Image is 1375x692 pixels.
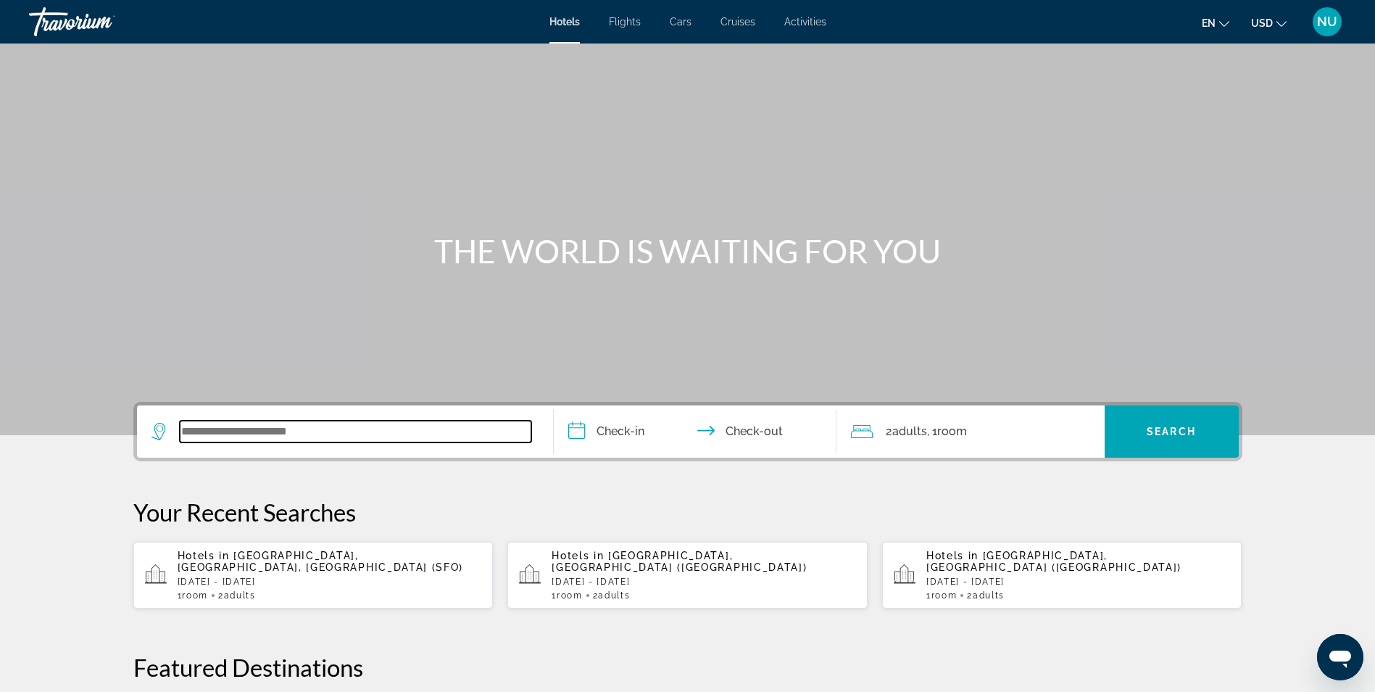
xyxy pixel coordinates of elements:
[552,590,582,601] span: 1
[926,550,1181,573] span: [GEOGRAPHIC_DATA], [GEOGRAPHIC_DATA] ([GEOGRAPHIC_DATA])
[133,653,1242,682] h2: Featured Destinations
[926,577,1231,587] p: [DATE] - [DATE]
[927,421,967,442] span: , 1
[973,590,1005,601] span: Adults
[224,590,256,601] span: Adults
[886,421,927,442] span: 2
[593,590,631,601] span: 2
[598,590,630,601] span: Adults
[552,550,604,561] span: Hotels in
[552,550,807,573] span: [GEOGRAPHIC_DATA], [GEOGRAPHIC_DATA] ([GEOGRAPHIC_DATA])
[937,424,967,438] span: Room
[178,577,482,587] p: [DATE] - [DATE]
[836,405,1105,458] button: Travelers: 2 adults, 0 children
[967,590,1005,601] span: 2
[29,3,174,41] a: Travorium
[882,541,1242,609] button: Hotels in [GEOGRAPHIC_DATA], [GEOGRAPHIC_DATA] ([GEOGRAPHIC_DATA])[DATE] - [DATE]1Room2Adults
[670,16,691,28] a: Cars
[549,16,580,28] a: Hotels
[1202,12,1229,33] button: Change language
[1317,15,1337,29] span: NU
[720,16,755,28] a: Cruises
[784,16,826,28] a: Activities
[892,424,927,438] span: Adults
[416,232,960,270] h1: THE WORLD IS WAITING FOR YOU
[178,550,230,561] span: Hotels in
[931,590,957,601] span: Room
[552,577,856,587] p: [DATE] - [DATE]
[609,16,641,28] a: Flights
[554,405,836,458] button: Check in and out dates
[557,590,583,601] span: Room
[926,590,957,601] span: 1
[133,541,494,609] button: Hotels in [GEOGRAPHIC_DATA], [GEOGRAPHIC_DATA], [GEOGRAPHIC_DATA] (SFO)[DATE] - [DATE]1Room2Adults
[137,405,1239,458] div: Search widget
[1251,12,1287,33] button: Change currency
[926,550,979,561] span: Hotels in
[1147,426,1196,437] span: Search
[218,590,256,601] span: 2
[133,498,1242,527] p: Your Recent Searches
[182,590,208,601] span: Room
[1251,17,1273,29] span: USD
[178,590,208,601] span: 1
[178,550,464,573] span: [GEOGRAPHIC_DATA], [GEOGRAPHIC_DATA], [GEOGRAPHIC_DATA] (SFO)
[507,541,868,609] button: Hotels in [GEOGRAPHIC_DATA], [GEOGRAPHIC_DATA] ([GEOGRAPHIC_DATA])[DATE] - [DATE]1Room2Adults
[1105,405,1239,458] button: Search
[1317,634,1363,680] iframe: Button to launch messaging window
[1202,17,1216,29] span: en
[1308,7,1346,37] button: User Menu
